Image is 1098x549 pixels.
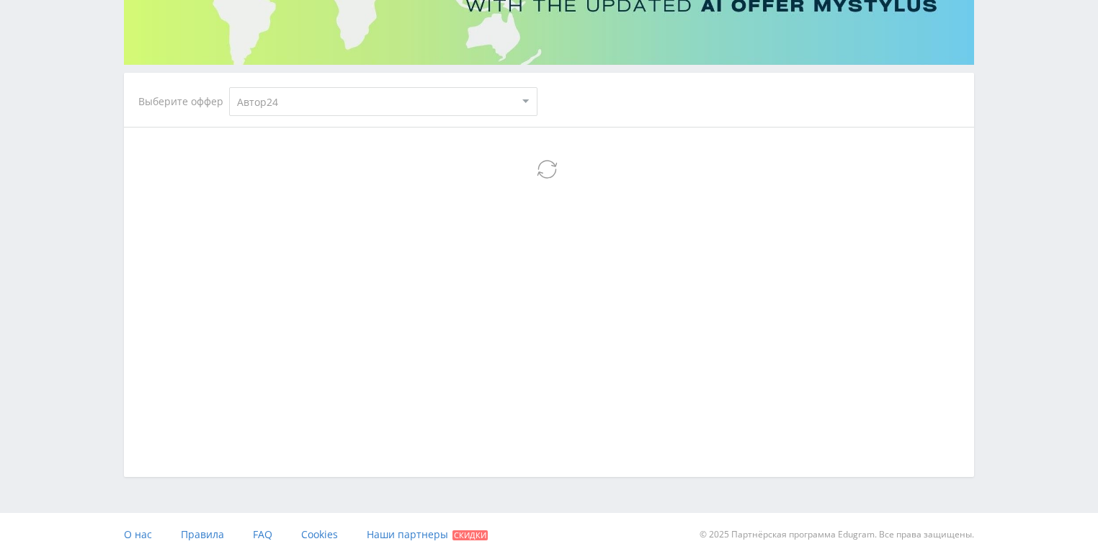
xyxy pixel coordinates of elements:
span: Наши партнеры [367,527,448,541]
span: Скидки [452,530,488,540]
span: О нас [124,527,152,541]
span: Правила [181,527,224,541]
span: FAQ [253,527,272,541]
div: Выберите оффер [138,96,229,107]
span: Cookies [301,527,338,541]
